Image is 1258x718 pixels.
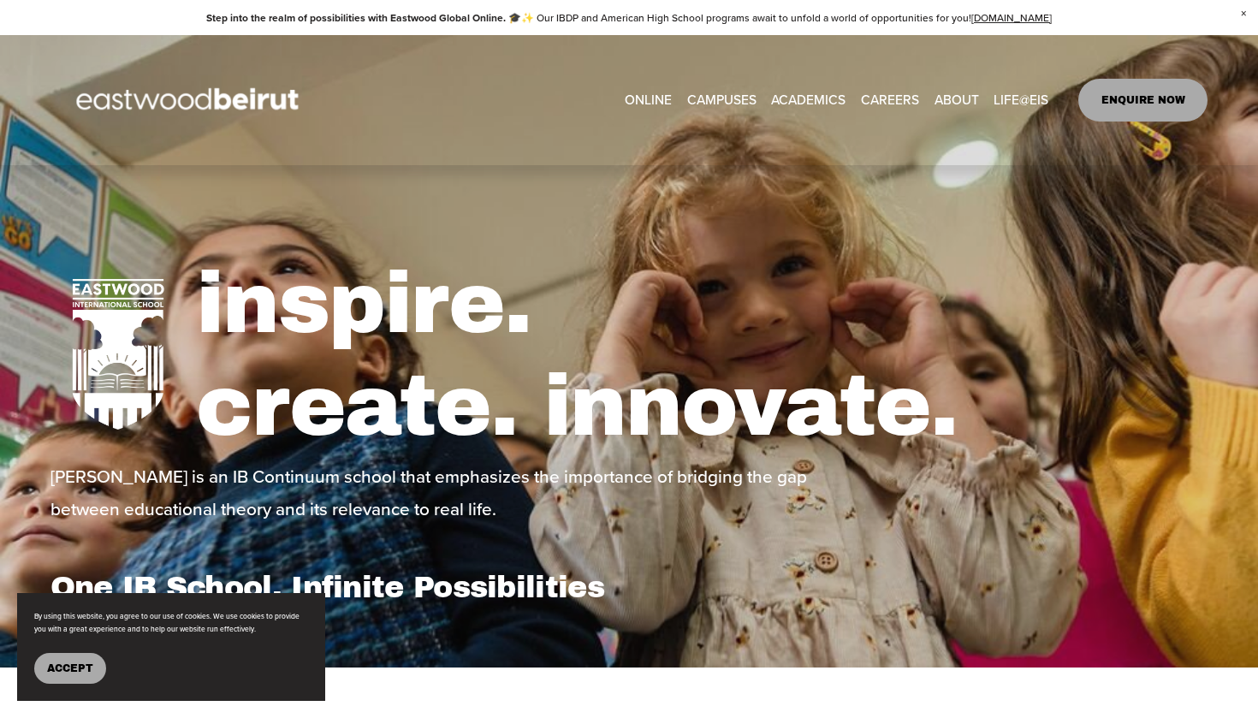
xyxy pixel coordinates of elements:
span: ABOUT [935,88,979,112]
button: Accept [34,653,106,684]
a: folder dropdown [687,86,757,113]
section: Cookie banner [17,593,325,702]
a: CAREERS [861,86,919,113]
span: Accept [47,662,93,674]
h1: One IB School, Infinite Possibilities [50,569,625,605]
p: [PERSON_NAME] is an IB Continuum school that emphasizes the importance of bridging the gap betwee... [50,460,868,525]
a: folder dropdown [771,86,846,113]
p: By using this website, you agree to our use of cookies. We use cookies to provide you with a grea... [34,610,308,637]
span: CAMPUSES [687,88,757,112]
a: folder dropdown [935,86,979,113]
a: folder dropdown [994,86,1048,113]
a: [DOMAIN_NAME] [971,10,1052,25]
a: ENQUIRE NOW [1078,79,1208,122]
span: LIFE@EIS [994,88,1048,112]
img: EastwoodIS Global Site [50,56,329,144]
a: ONLINE [625,86,672,113]
h1: inspire. create. innovate. [196,252,1208,458]
span: ACADEMICS [771,88,846,112]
